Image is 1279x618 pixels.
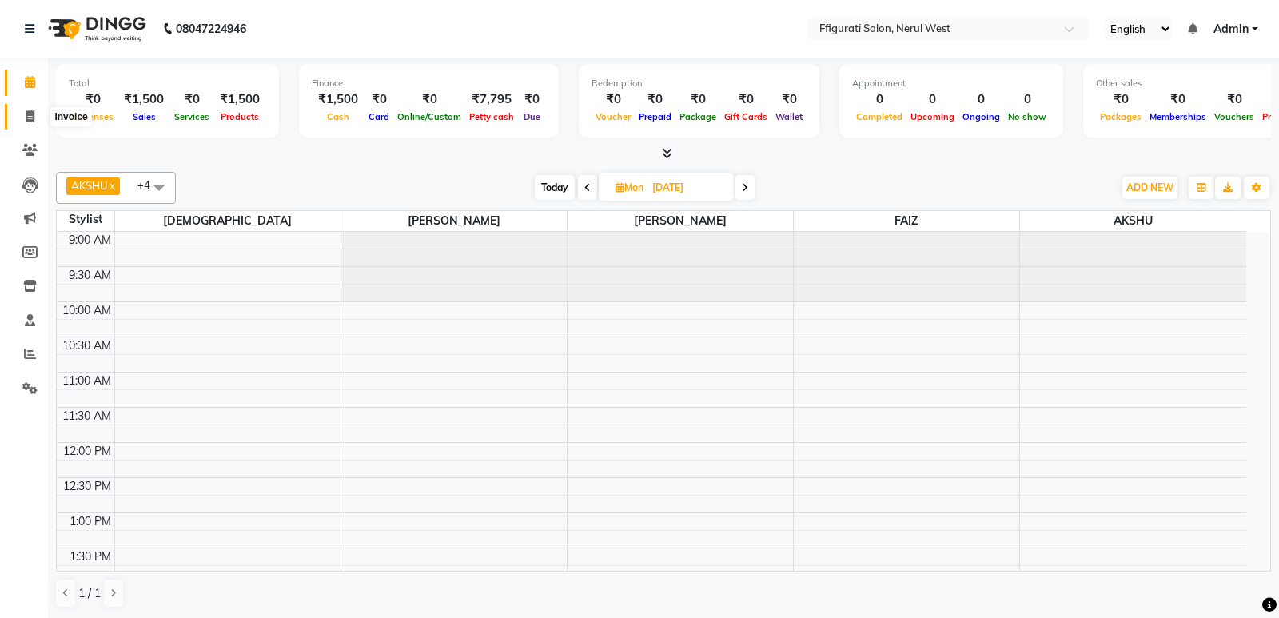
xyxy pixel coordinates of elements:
[78,585,101,602] span: 1 / 1
[60,443,114,460] div: 12:00 PM
[60,478,114,495] div: 12:30 PM
[1126,181,1173,193] span: ADD NEW
[592,111,635,122] span: Voucher
[1210,111,1258,122] span: Vouchers
[217,111,263,122] span: Products
[518,90,546,109] div: ₹0
[771,90,807,109] div: ₹0
[66,267,114,284] div: 9:30 AM
[66,232,114,249] div: 9:00 AM
[71,179,108,192] span: AKSHU
[1210,90,1258,109] div: ₹0
[1096,90,1146,109] div: ₹0
[69,77,266,90] div: Total
[69,90,118,109] div: ₹0
[852,90,906,109] div: 0
[906,90,958,109] div: 0
[675,90,720,109] div: ₹0
[108,179,115,192] a: x
[592,77,807,90] div: Redemption
[906,111,958,122] span: Upcoming
[312,77,546,90] div: Finance
[592,90,635,109] div: ₹0
[465,90,518,109] div: ₹7,795
[635,111,675,122] span: Prepaid
[41,6,150,51] img: logo
[170,90,213,109] div: ₹0
[341,211,567,231] span: [PERSON_NAME]
[535,175,575,200] span: Today
[393,90,465,109] div: ₹0
[720,111,771,122] span: Gift Cards
[118,90,170,109] div: ₹1,500
[1020,211,1246,231] span: AKSHU
[312,90,365,109] div: ₹1,500
[129,111,160,122] span: Sales
[393,111,465,122] span: Online/Custom
[365,90,393,109] div: ₹0
[59,373,114,389] div: 11:00 AM
[1213,21,1249,38] span: Admin
[635,90,675,109] div: ₹0
[59,302,114,319] div: 10:00 AM
[1122,177,1177,199] button: ADD NEW
[323,111,353,122] span: Cash
[520,111,544,122] span: Due
[115,211,341,231] span: [DEMOGRAPHIC_DATA]
[57,211,114,228] div: Stylist
[59,408,114,425] div: 11:30 AM
[720,90,771,109] div: ₹0
[675,111,720,122] span: Package
[958,111,1004,122] span: Ongoing
[647,176,727,200] input: 2025-09-01
[50,107,91,126] div: Invoice
[66,548,114,565] div: 1:30 PM
[794,211,1019,231] span: FAIZ
[66,513,114,530] div: 1:00 PM
[852,111,906,122] span: Completed
[137,178,162,191] span: +4
[568,211,793,231] span: [PERSON_NAME]
[1004,90,1050,109] div: 0
[176,6,246,51] b: 08047224946
[958,90,1004,109] div: 0
[170,111,213,122] span: Services
[1146,90,1210,109] div: ₹0
[1004,111,1050,122] span: No show
[465,111,518,122] span: Petty cash
[59,337,114,354] div: 10:30 AM
[1096,111,1146,122] span: Packages
[213,90,266,109] div: ₹1,500
[852,77,1050,90] div: Appointment
[1146,111,1210,122] span: Memberships
[771,111,807,122] span: Wallet
[365,111,393,122] span: Card
[612,181,647,193] span: Mon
